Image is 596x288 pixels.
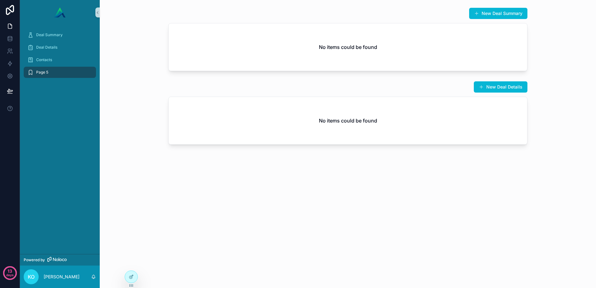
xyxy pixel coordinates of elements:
p: days [6,271,14,279]
span: Deal Details [36,45,57,50]
span: Powered by [24,257,45,262]
span: Contacts [36,57,52,62]
h2: No items could be found [319,117,377,124]
a: Deal Summary [24,29,96,41]
span: Deal Summary [36,32,63,37]
p: [PERSON_NAME] [44,274,79,280]
a: Contacts [24,54,96,65]
a: Page 5 [24,67,96,78]
button: New Deal Summary [469,8,527,19]
div: scrollable content [20,25,100,86]
button: New Deal Details [474,81,527,93]
span: Page 5 [36,70,48,75]
p: 13 [7,268,12,274]
img: App logo [54,7,65,17]
a: Powered by [20,254,100,266]
h2: No items could be found [319,43,377,51]
span: KO [28,273,35,281]
a: Deal Details [24,42,96,53]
